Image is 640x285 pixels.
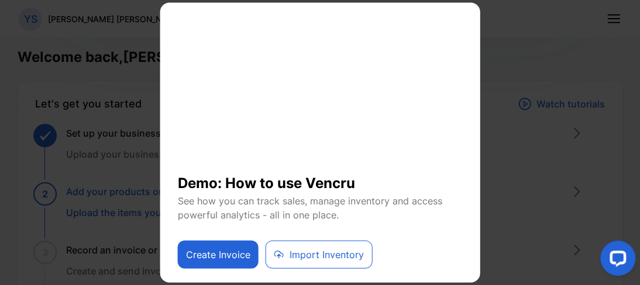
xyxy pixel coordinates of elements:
[178,241,259,269] button: Create Invoice
[266,241,373,269] button: Import Inventory
[178,194,463,222] p: See how you can track sales, manage inventory and access powerful analytics - all in one place.
[178,164,463,194] h1: Demo: How to use Vencru
[591,236,640,285] iframe: LiveChat chat widget
[178,18,463,164] iframe: YouTube video player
